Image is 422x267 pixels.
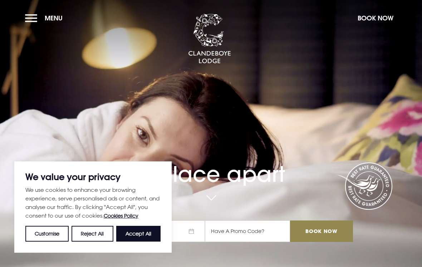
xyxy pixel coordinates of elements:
input: Book Now [290,220,353,242]
p: We use cookies to enhance your browsing experience, serve personalised ads or content, and analys... [25,185,161,220]
p: We value your privacy [25,173,161,181]
button: Menu [25,10,66,26]
div: We value your privacy [14,161,172,253]
span: Menu [45,14,63,22]
input: Have A Promo Code? [205,220,290,242]
button: Accept All [116,226,161,242]
a: Cookies Policy [104,213,138,219]
img: Clandeboye Lodge [188,14,231,64]
h1: A place apart [69,145,353,187]
button: Customise [25,226,69,242]
button: Reject All [72,226,113,242]
button: Book Now [354,10,397,26]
